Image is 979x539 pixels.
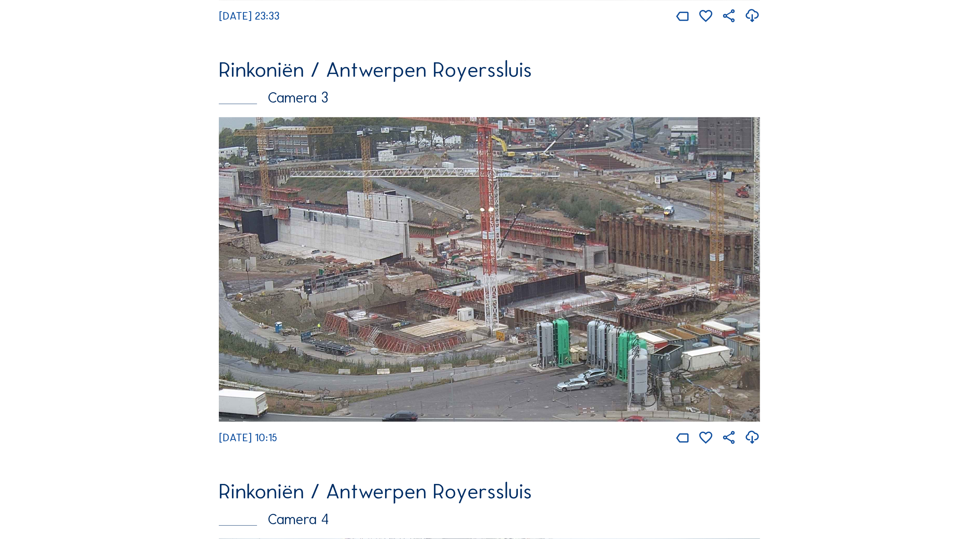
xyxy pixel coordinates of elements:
[219,481,760,502] div: Rinkoniën / Antwerpen Royerssluis
[219,117,760,422] img: Image
[219,10,279,22] span: [DATE] 23:33
[219,59,760,80] div: Rinkoniën / Antwerpen Royerssluis
[219,431,277,444] span: [DATE] 10:15
[219,90,760,105] div: Camera 3
[219,512,760,527] div: Camera 4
